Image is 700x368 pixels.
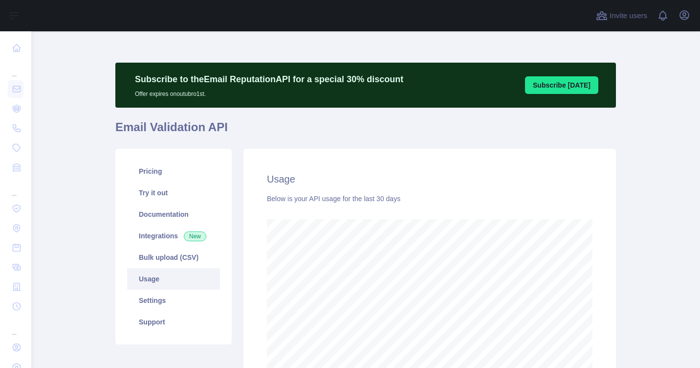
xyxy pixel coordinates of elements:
[127,204,220,225] a: Documentation
[8,59,23,78] div: ...
[135,72,403,86] p: Subscribe to the Email Reputation API for a special 30 % discount
[267,194,592,204] div: Below is your API usage for the last 30 days
[135,86,403,98] p: Offer expires on outubro 1st.
[525,76,598,94] button: Subscribe [DATE]
[610,10,647,22] span: Invite users
[127,247,220,268] a: Bulk upload (CSV)
[184,231,206,241] span: New
[127,225,220,247] a: Integrations New
[127,268,220,290] a: Usage
[127,311,220,333] a: Support
[127,182,220,204] a: Try it out
[8,317,23,337] div: ...
[127,290,220,311] a: Settings
[594,8,649,23] button: Invite users
[267,172,592,186] h2: Usage
[127,161,220,182] a: Pricing
[8,178,23,198] div: ...
[115,119,616,143] h1: Email Validation API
